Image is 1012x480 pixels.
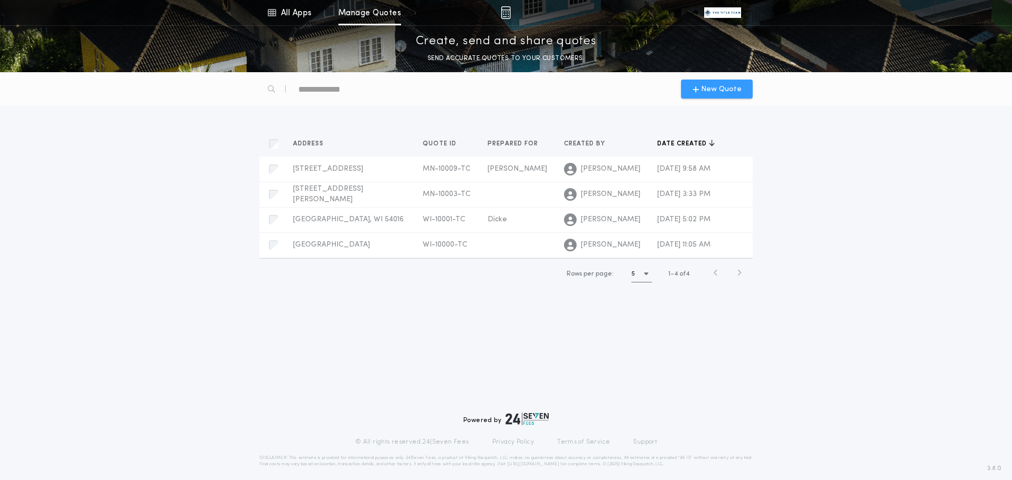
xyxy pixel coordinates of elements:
[701,84,742,95] span: New Quote
[507,462,559,466] a: [URL][DOMAIN_NAME]
[681,80,753,99] button: New Quote
[293,215,404,223] span: [GEOGRAPHIC_DATA], WI 54016
[463,413,549,425] div: Powered by
[657,165,711,173] span: [DATE] 9:58 AM
[581,214,640,225] span: [PERSON_NAME]
[505,413,549,425] img: logo
[492,438,534,446] a: Privacy Policy
[657,140,709,148] span: Date created
[293,185,363,203] span: [STREET_ADDRESS][PERSON_NAME]
[631,266,652,282] button: 5
[423,139,464,149] button: Quote ID
[293,140,326,148] span: Address
[355,438,469,446] p: © All rights reserved. 24|Seven Fees
[293,139,332,149] button: Address
[564,140,607,148] span: Created by
[674,271,678,277] span: 4
[633,438,657,446] a: Support
[423,165,471,173] span: MN-10009-TC
[488,165,547,173] span: [PERSON_NAME]
[423,140,459,148] span: Quote ID
[423,241,468,249] span: WI-10000-TC
[668,271,670,277] span: 1
[704,7,741,18] img: vs-icon
[657,241,711,249] span: [DATE] 11:05 AM
[631,269,635,279] h1: 5
[557,438,610,446] a: Terms of Service
[423,215,465,223] span: WI-10001-TC
[501,6,511,19] img: img
[987,464,1001,473] span: 3.8.0
[657,215,711,223] span: [DATE] 5:02 PM
[657,190,711,198] span: [DATE] 3:33 PM
[423,190,471,198] span: MN-10003-TC
[581,189,640,200] span: [PERSON_NAME]
[488,140,540,148] span: Prepared for
[567,271,614,277] span: Rows per page:
[564,139,613,149] button: Created by
[416,33,597,50] p: Create, send and share quotes
[581,240,640,250] span: [PERSON_NAME]
[488,215,507,223] span: Dicke
[581,164,640,174] span: [PERSON_NAME]
[259,455,753,467] p: DISCLAIMER: This estimate is provided for informational purposes only. 24|Seven Fees, a product o...
[679,269,689,279] span: of 4
[293,165,363,173] span: [STREET_ADDRESS]
[427,53,585,64] p: SEND ACCURATE QUOTES TO YOUR CUSTOMERS.
[657,139,715,149] button: Date created
[293,241,370,249] span: [GEOGRAPHIC_DATA]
